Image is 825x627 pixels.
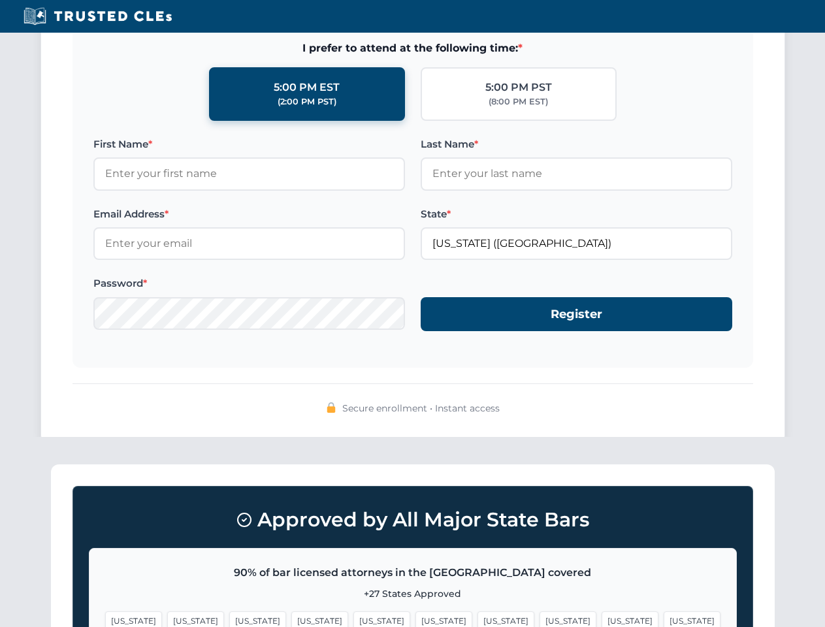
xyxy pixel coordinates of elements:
[105,564,720,581] p: 90% of bar licensed attorneys in the [GEOGRAPHIC_DATA] covered
[485,79,552,96] div: 5:00 PM PST
[489,95,548,108] div: (8:00 PM EST)
[421,157,732,190] input: Enter your last name
[278,95,336,108] div: (2:00 PM PST)
[421,227,732,260] input: Georgia (GA)
[93,137,405,152] label: First Name
[421,206,732,222] label: State
[326,402,336,413] img: 🔒
[421,137,732,152] label: Last Name
[93,206,405,222] label: Email Address
[93,40,732,57] span: I prefer to attend at the following time:
[89,502,737,538] h3: Approved by All Major State Bars
[93,276,405,291] label: Password
[93,227,405,260] input: Enter your email
[342,401,500,415] span: Secure enrollment • Instant access
[274,79,340,96] div: 5:00 PM EST
[93,157,405,190] input: Enter your first name
[421,297,732,332] button: Register
[20,7,176,26] img: Trusted CLEs
[105,587,720,601] p: +27 States Approved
